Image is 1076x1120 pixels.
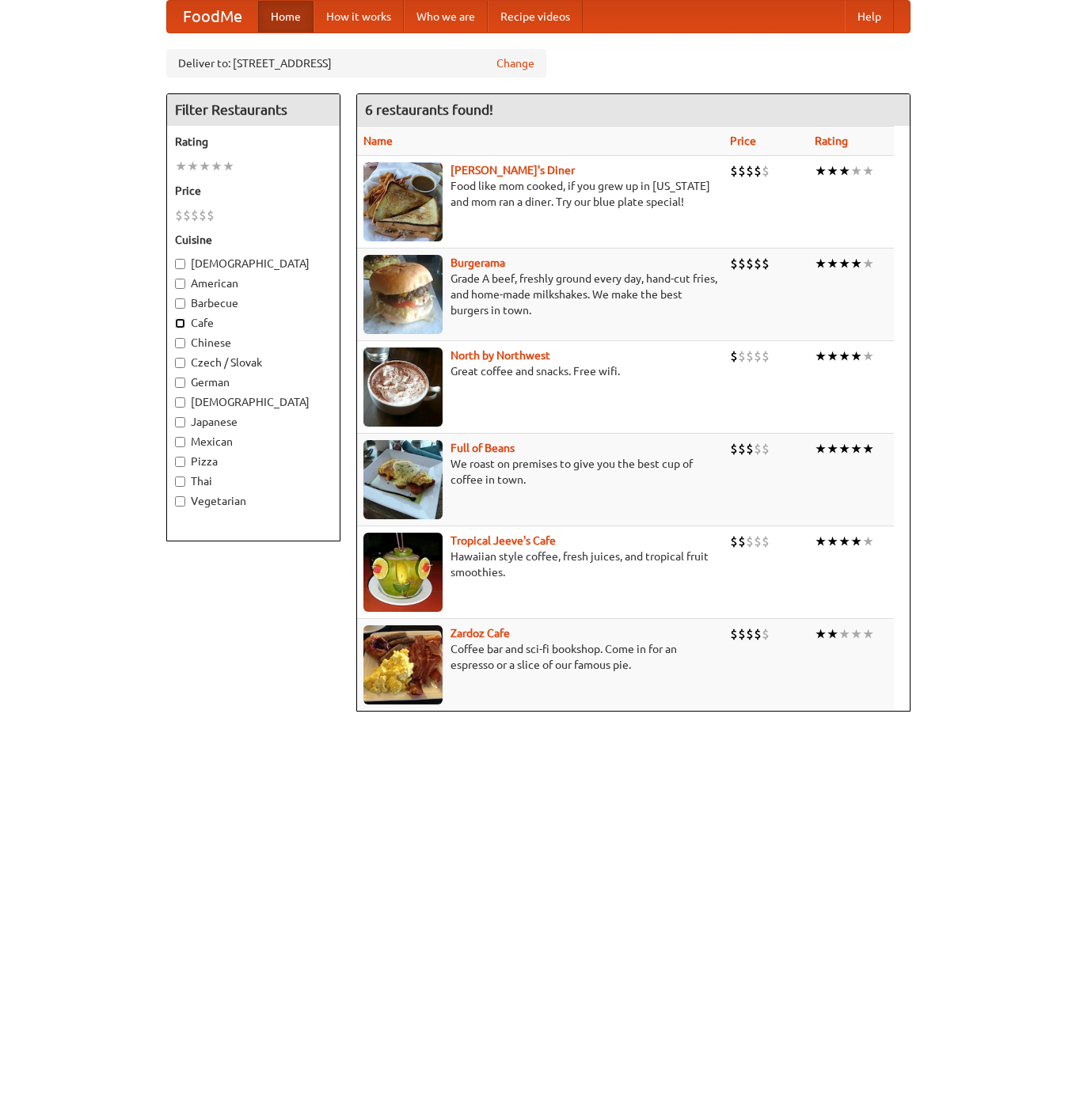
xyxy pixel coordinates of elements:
[363,271,717,318] p: Grade A beef, freshly ground every day, hand-cut fries, and home-made milkshakes. We make the bes...
[363,549,717,580] p: Hawaiian style coffee, fresh juices, and tropical fruit smoothies.
[187,158,199,175] li: ★
[365,102,493,117] ng-pluralize: 6 restaurants found!
[746,347,754,365] li: $
[738,440,746,457] li: $
[363,641,717,673] p: Coffee bar and sci-fi bookshop. Come in for an espresso or a slice of our famous pie.
[850,440,862,457] li: ★
[451,627,510,640] a: Zardoz Cafe
[815,255,827,272] li: ★
[838,440,850,457] li: ★
[746,162,754,180] li: $
[815,347,827,365] li: ★
[838,533,850,550] li: ★
[175,374,332,390] label: German
[363,347,443,427] img: north.jpg
[183,207,191,224] li: $
[363,162,443,241] img: sallys.jpg
[746,440,754,457] li: $
[363,625,443,704] img: zardoz.jpg
[762,347,770,365] li: $
[850,625,862,643] li: ★
[175,315,332,331] label: Cafe
[175,183,332,199] h5: Price
[746,255,754,272] li: $
[815,440,827,457] li: ★
[175,279,185,289] input: American
[746,533,754,550] li: $
[166,49,546,78] div: Deliver to: [STREET_ADDRESS]
[838,625,850,643] li: ★
[363,440,443,519] img: beans.jpg
[175,496,185,507] input: Vegetarian
[838,162,850,180] li: ★
[754,255,762,272] li: $
[488,1,583,32] a: Recipe videos
[258,1,314,32] a: Home
[211,158,222,175] li: ★
[815,135,848,147] a: Rating
[730,440,738,457] li: $
[862,162,874,180] li: ★
[815,162,827,180] li: ★
[175,275,332,291] label: American
[451,256,505,269] b: Burgerama
[175,473,332,489] label: Thai
[363,135,393,147] a: Name
[862,440,874,457] li: ★
[827,347,838,365] li: ★
[175,232,332,248] h5: Cuisine
[314,1,404,32] a: How it works
[815,533,827,550] li: ★
[862,347,874,365] li: ★
[730,533,738,550] li: $
[827,255,838,272] li: ★
[175,358,185,368] input: Czech / Slovak
[175,207,183,224] li: $
[738,347,746,365] li: $
[754,533,762,550] li: $
[827,162,838,180] li: ★
[850,255,862,272] li: ★
[738,162,746,180] li: $
[838,347,850,365] li: ★
[199,158,211,175] li: ★
[363,533,443,612] img: jeeves.jpg
[175,378,185,388] input: German
[175,134,332,150] h5: Rating
[363,178,717,210] p: Food like mom cooked, if you grew up in [US_STATE] and mom ran a diner. Try our blue plate special!
[175,298,185,309] input: Barbecue
[730,625,738,643] li: $
[207,207,215,224] li: $
[175,335,332,351] label: Chinese
[167,94,340,126] h4: Filter Restaurants
[451,442,515,454] a: Full of Beans
[451,534,556,547] a: Tropical Jeeve's Cafe
[451,164,575,177] a: [PERSON_NAME]'s Diner
[451,349,550,362] a: North by Northwest
[738,625,746,643] li: $
[730,347,738,365] li: $
[199,207,207,224] li: $
[862,533,874,550] li: ★
[862,625,874,643] li: ★
[175,318,185,328] input: Cafe
[175,394,332,410] label: [DEMOGRAPHIC_DATA]
[167,1,258,32] a: FoodMe
[762,625,770,643] li: $
[404,1,488,32] a: Who we are
[850,533,862,550] li: ★
[738,255,746,272] li: $
[754,162,762,180] li: $
[850,162,862,180] li: ★
[175,493,332,509] label: Vegetarian
[746,625,754,643] li: $
[827,440,838,457] li: ★
[730,135,756,147] a: Price
[175,355,332,370] label: Czech / Slovak
[754,347,762,365] li: $
[762,162,770,180] li: $
[175,295,332,311] label: Barbecue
